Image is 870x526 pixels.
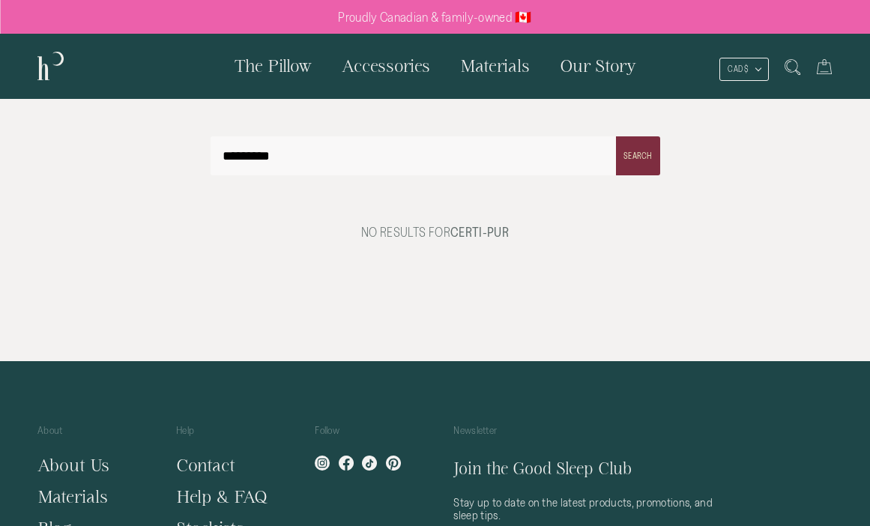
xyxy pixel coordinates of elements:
p: Proudly Canadian & family-owned 🇨🇦 [338,10,532,25]
span: Accessories [342,56,430,75]
span: certi-pur [450,225,509,239]
a: Contact [176,456,235,474]
p: Newsletter [453,423,728,450]
span: The Pillow [235,56,312,75]
span: Our Story [560,56,636,75]
a: Materials [37,487,108,506]
a: Materials [445,34,545,98]
p: Stay up to date on the latest products, promotions, and sleep tips. [453,496,728,522]
h5: Join the Good Sleep Club [453,457,728,481]
input: Search our store [211,136,660,175]
p: Follow [315,423,416,450]
a: About Us [37,456,109,474]
a: The Pillow [220,34,327,98]
p: Help [176,423,277,450]
button: CAD $ [719,58,769,81]
p: About [37,423,139,450]
button: Search [616,136,659,175]
a: Our Story [545,34,651,98]
a: Accessories [327,34,445,98]
a: Help & FAQ [176,487,268,506]
span: Materials [460,56,530,75]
